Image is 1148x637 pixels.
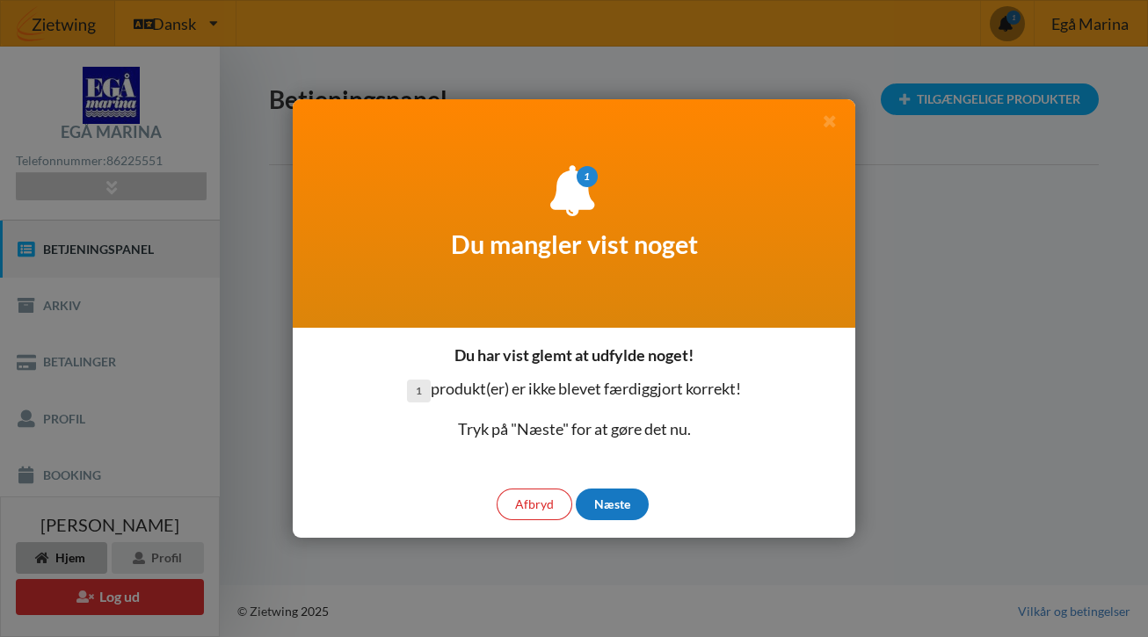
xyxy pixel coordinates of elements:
[293,99,855,328] div: Du mangler vist noget
[577,166,598,187] i: 1
[576,489,649,520] div: Næste
[407,378,741,402] p: produkt(er) er ikke blevet færdiggjort korrekt!
[497,489,572,520] div: Afbryd
[454,345,694,366] h3: Du har vist glemt at udfylde noget!
[407,380,431,402] span: 1
[407,418,741,441] p: Tryk på "Næste" for at gøre det nu.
